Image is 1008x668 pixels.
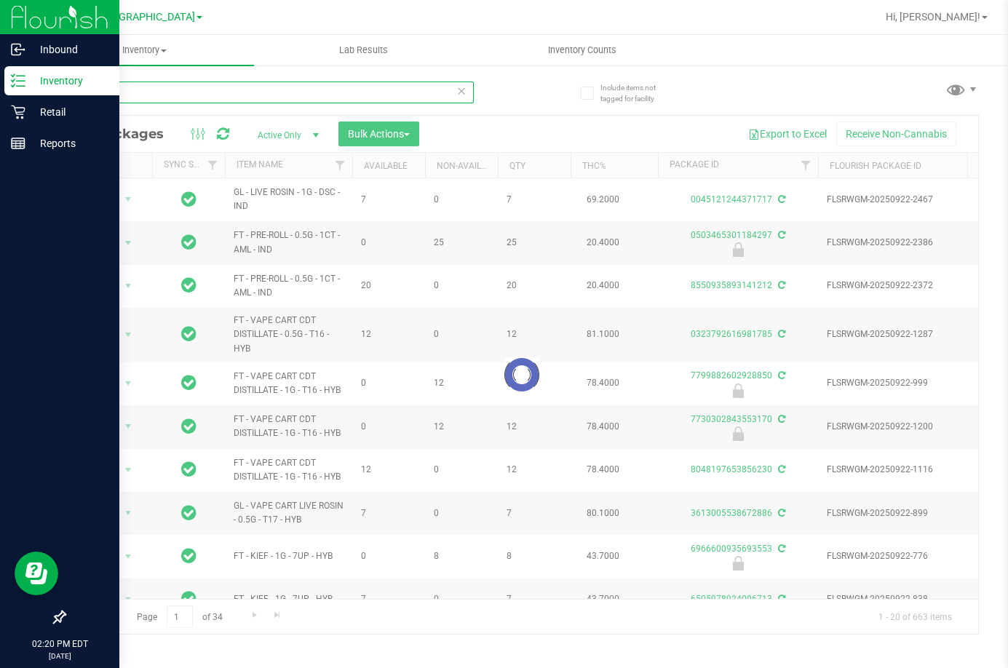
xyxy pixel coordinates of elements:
inline-svg: Inventory [11,73,25,88]
span: Lab Results [320,44,408,57]
inline-svg: Retail [11,105,25,119]
inline-svg: Reports [11,136,25,151]
p: 02:20 PM EDT [7,637,113,651]
span: [GEOGRAPHIC_DATA] [95,11,195,23]
span: Inventory Counts [528,44,636,57]
p: [DATE] [7,651,113,661]
span: Clear [456,81,467,100]
span: Include items not tagged for facility [600,82,673,104]
input: Search Package ID, Item Name, SKU, Lot or Part Number... [64,81,474,103]
a: Lab Results [254,35,473,65]
inline-svg: Inbound [11,42,25,57]
span: Hi, [PERSON_NAME]! [886,11,980,23]
p: Inventory [25,72,113,90]
span: Inventory [35,44,254,57]
a: Inventory [35,35,254,65]
iframe: Resource center [15,552,58,595]
p: Inbound [25,41,113,58]
a: Inventory Counts [473,35,692,65]
p: Retail [25,103,113,121]
p: Reports [25,135,113,152]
